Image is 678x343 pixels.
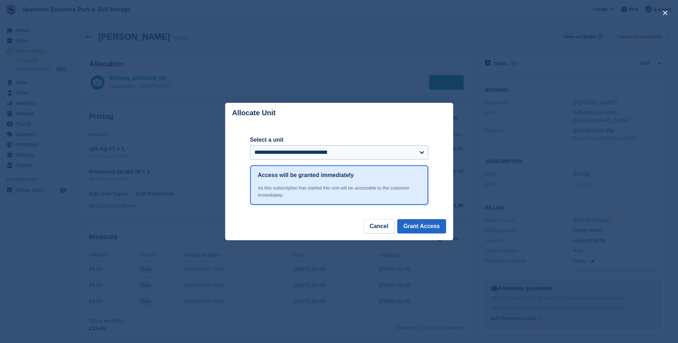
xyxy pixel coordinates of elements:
div: As this subscription has started this unit will be accessible to the customer immediately. [258,185,420,198]
button: Cancel [363,219,394,233]
label: Select a unit [250,136,428,144]
p: Allocate Unit [232,109,276,117]
button: Grant Access [397,219,446,233]
button: close [659,7,671,19]
h1: Access will be granted immediately [258,171,354,180]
